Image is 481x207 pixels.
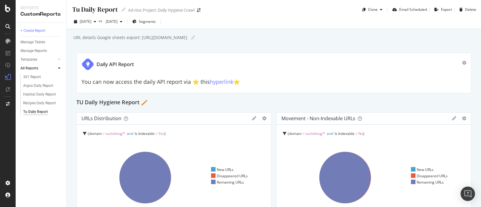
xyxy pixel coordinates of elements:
div: CustomReports [20,11,62,18]
div: Recipes Daily Report [23,100,56,106]
div: Movement - non-indexable URLs [281,115,355,121]
span: No [358,131,363,136]
a: All Reports [20,65,56,72]
div: 301 Report [23,74,41,80]
span: Yes [158,131,164,136]
span: 2025 Sep. 25th [80,19,91,24]
div: Argos Daily Report [23,83,53,89]
div: Habitat Daily Report [23,91,56,98]
span: = [103,131,105,136]
span: tuclothing/* [106,131,125,136]
div: Delete [465,7,476,12]
span: 2025 Aug. 28th [103,19,118,24]
div: gear [462,116,466,120]
span: vs [99,18,103,23]
a: Habitat Daily Report [23,91,62,98]
a: Argos Daily Report [23,83,62,89]
a: Tu Daily Report [23,109,62,115]
div: Disappeared URLs [211,173,248,178]
div: URLs Distribution [81,115,121,121]
button: Export [432,5,452,14]
button: Delete [457,5,476,14]
a: Recipes Daily Report [23,100,62,106]
button: [DATE] [72,17,99,26]
div: Open Intercom Messenger [461,187,475,201]
div: Tu Daily Report [23,109,48,115]
div: Manage Tables [20,39,45,45]
div: Tu Daily Report [72,5,118,14]
div: Remaining URLs [211,180,244,185]
div: gear [262,116,266,120]
div: Daily API Report [97,61,134,68]
div: + Create Report [20,28,45,34]
span: Is Indexable [135,131,155,136]
div: All Reports [20,65,38,72]
span: domain [289,131,302,136]
i: Edit report name [191,35,195,40]
a: + Create Report [20,28,62,34]
div: New URLs [211,167,234,172]
span: = [355,131,357,136]
a: hyperlink [210,78,233,85]
div: Templates [20,56,37,63]
a: Templates [20,56,56,63]
div: Ad-Hoc Project: Daily Hygiene Crawl [128,7,195,13]
button: Clone [360,5,385,14]
div: TU Daily Hygiene Report 🪥 [76,98,471,108]
div: Email Scheduled [399,7,427,12]
button: Email Scheduled [390,5,427,14]
div: Reports [20,5,62,11]
div: arrow-right-arrow-left [197,8,201,12]
span: domain [89,131,102,136]
button: [DATE] [103,17,125,26]
span: tuclothing/* [305,131,325,136]
a: Manage Tables [20,39,62,45]
div: URL details Google sheets export: [URL][DOMAIN_NAME] [73,35,187,41]
span: and [127,131,133,136]
div: Remaining URLs [411,180,444,185]
div: New URLs [411,167,434,172]
span: Segments [139,19,156,24]
a: 301 Report [23,74,62,80]
span: = [302,131,305,136]
h2: You can now access the daily API report via ⭐️ this ⭐️ [81,79,466,85]
span: and [327,131,333,136]
div: Export [441,7,452,12]
span: = [155,131,158,136]
span: Is Indexable [335,131,354,136]
div: gear [462,61,466,65]
div: Disappeared URLs [411,173,448,178]
button: Segments [130,17,158,26]
h2: TU Daily Hygiene Report 🪥 [76,98,148,108]
a: Manage Reports [20,48,62,54]
div: Daily API ReportYou can now access the daily API report via ⭐️ thishyperlink⭐️ [76,53,471,93]
i: Edit report name [121,8,126,12]
div: Manage Reports [20,48,47,54]
div: Clone [368,7,378,12]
